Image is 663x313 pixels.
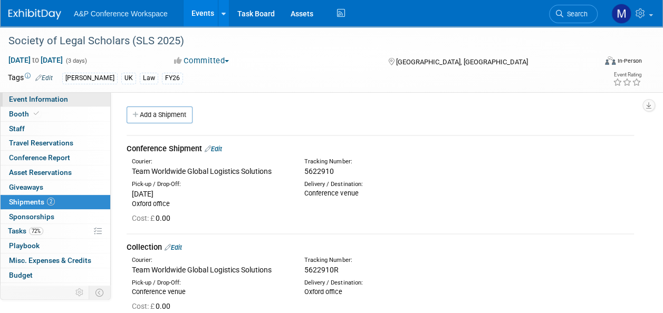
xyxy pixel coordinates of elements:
div: FY26 [162,73,183,84]
div: Team Worldwide Global Logistics Solutions [132,166,289,177]
span: 0.00 [132,214,175,222]
div: Event Rating [613,72,641,77]
img: Matt Hambridge [611,4,631,24]
a: Shipments2 [1,195,110,209]
span: Playbook [9,241,40,250]
span: 0.00 [132,302,175,310]
span: Sponsorships [9,212,54,221]
span: 2 [47,198,55,206]
a: Booth [1,107,110,121]
div: Event Format [550,55,642,71]
a: Sponsorships [1,210,110,224]
a: Add a Shipment [127,106,193,123]
span: Giveaways [9,183,43,191]
span: Misc. Expenses & Credits [9,256,91,265]
div: Oxford office [132,199,289,209]
span: ROI, Objectives & ROO [9,286,80,294]
span: [DATE] [DATE] [8,55,63,65]
div: Courier: [132,256,289,265]
a: Staff [1,122,110,136]
a: Tasks72% [1,224,110,238]
span: 5622910R [304,266,339,274]
div: Pick-up / Drop-Off: [132,180,289,189]
div: Delivery / Destination: [304,180,461,189]
div: [DATE] [132,189,289,199]
span: Booth [9,110,41,118]
a: Budget [1,268,110,282]
div: In-Person [617,57,642,65]
span: Cost: £ [132,302,156,310]
a: Event Information [1,92,110,106]
span: [GEOGRAPHIC_DATA], [GEOGRAPHIC_DATA] [396,58,528,66]
span: 72% [29,227,43,235]
a: Giveaways [1,180,110,194]
td: Tags [8,72,53,84]
a: Travel Reservations [1,136,110,150]
a: Conference Report [1,151,110,165]
a: Edit [165,243,182,251]
span: Event Information [9,95,68,103]
span: (3 days) [65,57,87,64]
div: Tracking Number: [304,158,504,166]
span: Shipments [9,198,55,206]
td: Personalize Event Tab Strip [71,286,89,299]
a: Playbook [1,239,110,253]
span: Conference Report [9,153,70,162]
img: Format-Inperson.png [605,56,616,65]
div: Delivery / Destination: [304,279,461,287]
span: A&P Conference Workspace [74,9,168,18]
a: ROI, Objectives & ROO [1,283,110,297]
span: Cost: £ [132,214,156,222]
div: Conference venue [304,189,461,198]
a: Search [549,5,598,23]
div: Society of Legal Scholars (SLS 2025) [5,32,588,51]
span: Staff [9,124,25,133]
div: Courier: [132,158,289,166]
div: Tracking Number: [304,256,504,265]
span: Budget [9,271,33,279]
span: Search [563,10,588,18]
span: Travel Reservations [9,139,73,147]
a: Edit [205,145,222,153]
td: Toggle Event Tabs [89,286,111,299]
div: Conference venue [132,287,289,297]
span: 5622910 [304,167,334,175]
span: Tasks [8,227,43,235]
a: Edit [35,74,53,82]
div: Collection [127,242,634,253]
i: Booth reservation complete [34,111,39,116]
span: Asset Reservations [9,168,72,177]
img: ExhibitDay [8,9,61,19]
div: Conference Shipment [127,143,634,154]
button: Committed [170,55,233,66]
div: Law [140,73,158,84]
div: UK [121,73,136,84]
div: Team Worldwide Global Logistics Solutions [132,265,289,275]
div: [PERSON_NAME] [62,73,118,84]
div: Oxford office [304,287,461,297]
span: to [31,56,41,64]
div: Pick-up / Drop-Off: [132,279,289,287]
a: Misc. Expenses & Credits [1,253,110,268]
a: Asset Reservations [1,165,110,180]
